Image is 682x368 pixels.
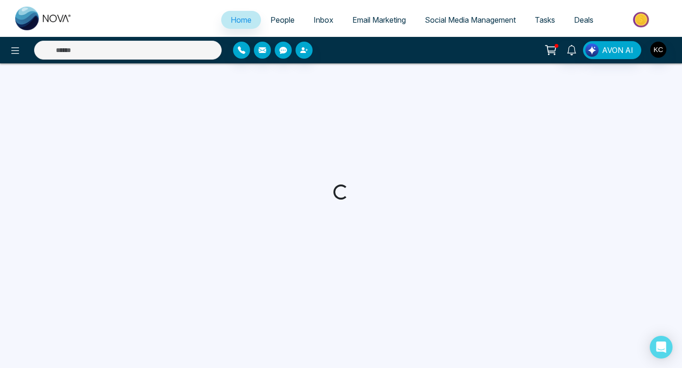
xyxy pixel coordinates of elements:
[650,42,666,58] img: User Avatar
[525,11,565,29] a: Tasks
[602,44,633,56] span: AVON AI
[425,15,516,25] span: Social Media Management
[270,15,295,25] span: People
[304,11,343,29] a: Inbox
[650,336,673,359] div: Open Intercom Messenger
[608,9,676,30] img: Market-place.gif
[343,11,415,29] a: Email Marketing
[261,11,304,29] a: People
[314,15,333,25] span: Inbox
[352,15,406,25] span: Email Marketing
[15,7,72,30] img: Nova CRM Logo
[535,15,555,25] span: Tasks
[565,11,603,29] a: Deals
[585,44,599,57] img: Lead Flow
[221,11,261,29] a: Home
[231,15,251,25] span: Home
[583,41,641,59] button: AVON AI
[574,15,593,25] span: Deals
[415,11,525,29] a: Social Media Management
